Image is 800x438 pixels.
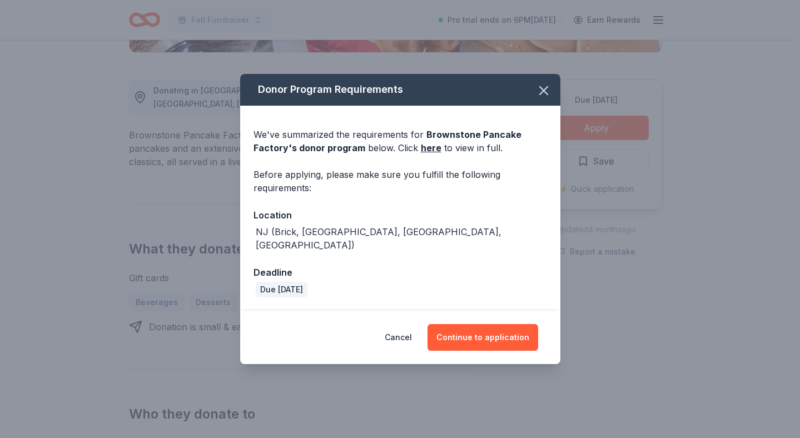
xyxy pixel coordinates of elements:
a: here [421,141,441,155]
div: Due [DATE] [256,282,307,297]
div: NJ (Brick, [GEOGRAPHIC_DATA], [GEOGRAPHIC_DATA], [GEOGRAPHIC_DATA]) [256,225,547,252]
button: Continue to application [428,324,538,351]
div: Deadline [254,265,547,280]
div: Location [254,208,547,222]
div: Before applying, please make sure you fulfill the following requirements: [254,168,547,195]
div: We've summarized the requirements for below. Click to view in full. [254,128,547,155]
button: Cancel [385,324,412,351]
div: Donor Program Requirements [240,74,560,106]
